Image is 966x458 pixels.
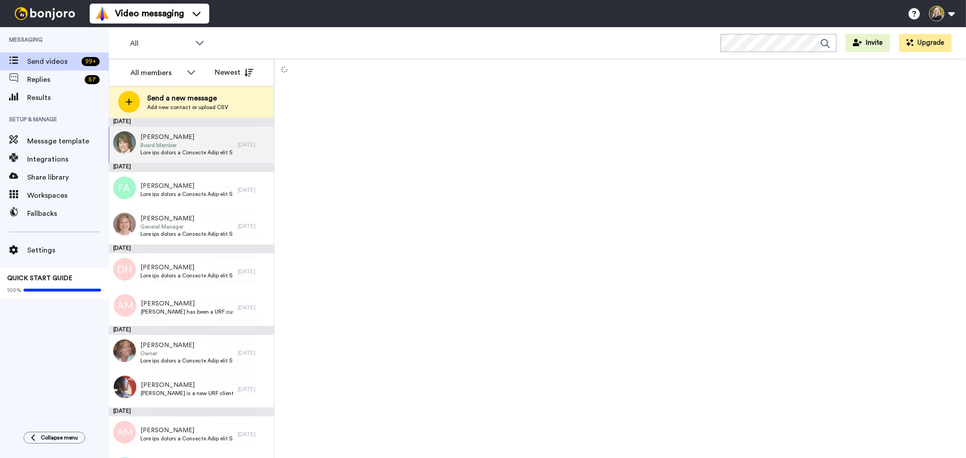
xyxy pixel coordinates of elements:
div: 57 [85,75,100,84]
span: [PERSON_NAME] [141,381,233,390]
img: am.png [114,294,136,317]
div: [DATE] [238,431,269,438]
span: Share library [27,172,109,183]
span: QUICK START GUIDE [7,275,72,281]
button: Newest [208,63,260,81]
span: [PERSON_NAME] [140,426,233,435]
span: Board Member [140,142,233,149]
img: 6b42b4b4-1974-4445-be12-3c9bca5096a1.jpg [113,339,136,362]
div: 99 + [82,57,100,66]
div: [DATE] [238,349,269,357]
div: [DATE] [238,223,269,230]
div: All members [130,67,182,78]
span: Send videos [27,56,78,67]
div: [DATE] [109,163,274,172]
span: Fallbacks [27,208,109,219]
span: Lore ips dolors a Consecte Adip elit Seddoei temp inc. ~~ Utlabor et Dolorema Aliq enimadm ve qui... [140,272,233,279]
span: Replies [27,74,81,85]
span: Lore ips dolors a Consecte Adip elit Sed doei tem. ~~ Incidid ut Laboreet Dolo magnaal en adminim... [140,230,233,238]
span: Lore ips dolors a Consecte Adip elit Sedd eius tem. ~~ Incidid ut Laboreet Dolo magnaal en admini... [140,149,233,156]
div: [DATE] [109,244,274,253]
div: [DATE] [109,326,274,335]
span: Workspaces [27,190,109,201]
img: dh.png [113,258,136,281]
div: [DATE] [109,407,274,416]
span: Settings [27,245,109,256]
button: Collapse menu [24,432,85,444]
span: Lore ips dolors a Consecte Adip elit Seddoe temp inc. ~~ Utlabor et Dolorema Aliq enimadm ve quis... [140,357,233,364]
div: [DATE] [238,141,269,148]
span: [PERSON_NAME] [141,299,233,308]
div: [DATE] [238,186,269,194]
span: [PERSON_NAME] [140,263,233,272]
img: vm-color.svg [95,6,110,21]
span: Results [27,92,109,103]
div: [DATE] [109,118,274,127]
span: [PERSON_NAME] [140,133,233,142]
img: fa.png [113,177,136,199]
div: [DATE] [238,386,269,393]
span: Message template [27,136,109,147]
img: 4a8e746f-e729-452d-87fc-65d0f3793557.jpg [113,131,136,154]
img: am.png [113,421,136,444]
div: [DATE] [238,304,269,311]
span: Integrations [27,154,109,165]
span: Video messaging [115,7,184,20]
span: [PERSON_NAME] [140,214,233,223]
button: Upgrade [899,34,952,52]
img: bj-logo-header-white.svg [11,7,79,20]
img: 20f6dcfe-1082-43eb-ad58-6834fc2be583.jpg [113,213,136,235]
span: [PERSON_NAME] is a new URF client. Answers to Questions: What type of health challenges are you f... [141,390,233,397]
span: 100% [7,286,21,294]
button: Invite [846,34,890,52]
span: Collapse menu [41,434,78,441]
div: [DATE] [238,268,269,275]
span: Lore ips dolors a Consecte Adip elit Seddoeiu temp inc. ~~ Utlabor et Dolorema Aliq enimadm ve qu... [140,435,233,442]
span: [PERSON_NAME] [140,181,233,191]
img: 42d56070-daf8-4153-b10f-19eb25152d4f.jpg [114,376,136,398]
span: Lore ips dolors a Consecte Adip elit Seddoei temp inc. ~~ Utlabor et Dolorema Aliq enimadm ve qui... [140,191,233,198]
span: General Manager [140,223,233,230]
span: All [130,38,191,49]
span: [PERSON_NAME] [140,341,233,350]
span: Add new contact or upload CSV [147,104,228,111]
span: Send a new message [147,93,228,104]
span: Owner [140,350,233,357]
span: [PERSON_NAME] has been a URF customer for 2 weeks. What type of health challenges are you facing?... [141,308,233,315]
